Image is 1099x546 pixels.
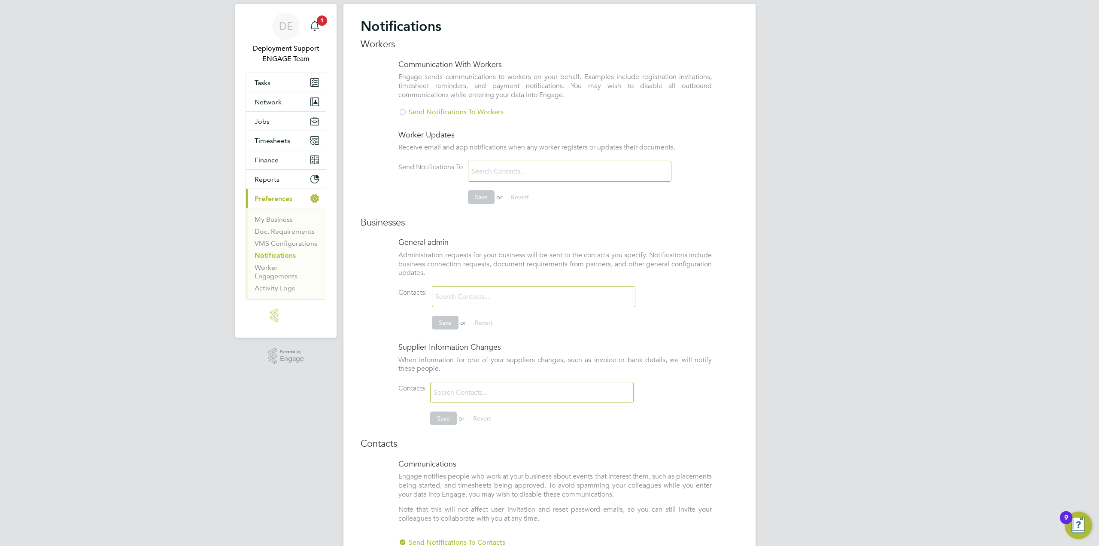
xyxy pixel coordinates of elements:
span: 1 [317,15,327,26]
h4: General admin [398,237,712,247]
h3: Contacts [361,438,738,450]
img: engage-logo-retina.png [270,308,301,322]
span: Powered by [280,348,304,355]
span: or [496,193,502,201]
a: Powered byEngage [268,348,304,364]
div: Preferences [246,208,326,299]
li: When information for one of your suppliers changes, such as invoice or bank details, we will noti... [398,356,712,382]
a: Go to home page [246,308,326,322]
button: Save [430,412,457,425]
button: Jobs [246,112,326,131]
a: Doc. Requirements [255,227,315,235]
span: Tasks [255,79,270,87]
li: Receive email and app notifications when any worker registers or updates their documents. [398,143,712,161]
nav: Main navigation [235,4,337,338]
a: Worker Engagements [255,263,298,280]
h4: Worker Updates [398,130,712,140]
button: Save [468,190,495,204]
a: DEDeployment Support ENGAGE Team [246,12,326,64]
label: Send Notifications To [398,163,463,172]
a: My Business [255,215,293,223]
button: Revert [466,412,498,425]
span: Deployment Support ENGAGE Team [246,43,326,64]
h4: Communication With Workers [398,59,712,69]
p: Engage notifies people who work at your business about events that interest them, such as placeme... [398,472,712,499]
span: Finance [255,156,279,164]
div: 9 [1064,518,1068,529]
span: Preferences [255,195,292,203]
button: Open Resource Center, 9 new notifications [1065,512,1092,539]
span: or [458,414,464,422]
a: Activity Logs [255,284,295,292]
span: Network [255,98,282,106]
span: Timesheets [255,137,290,145]
h3: Workers [361,38,738,51]
h4: Supplier Information Changes [398,342,712,352]
li: Administration requests for your business will be sent to the contacts you specify. Notifications... [398,251,712,286]
span: Engage [280,355,304,363]
button: Timesheets [246,131,326,150]
a: Notifications [255,251,296,259]
h2: Notifications [361,18,738,35]
a: Tasks [246,73,326,92]
button: Preferences [246,189,326,208]
h4: Communications [398,459,712,469]
button: Network [246,92,326,111]
button: Revert [504,190,536,204]
a: 1 [306,12,323,40]
p: Note that this will not affect user invitation and reset password emails, so you can still invite... [398,505,712,523]
span: Jobs [255,117,270,125]
button: Reports [246,170,326,189]
li: Send Notifications To Workers [398,108,712,125]
label: Contacts [398,384,425,393]
span: or [460,318,466,326]
input: Search Contacts... [468,164,571,179]
a: VMS Configurations [255,239,317,247]
span: DE [279,21,293,32]
input: Search Contacts... [432,290,534,305]
button: Finance [246,150,326,169]
h3: Businesses [361,217,738,229]
label: Contacts: [398,288,427,297]
input: Search Contacts... [431,385,533,400]
li: Engage sends communications to workers on your behalf. Examples include registration invitations,... [398,73,712,108]
button: Save [432,316,458,329]
span: Reports [255,175,279,183]
button: Revert [468,316,500,329]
